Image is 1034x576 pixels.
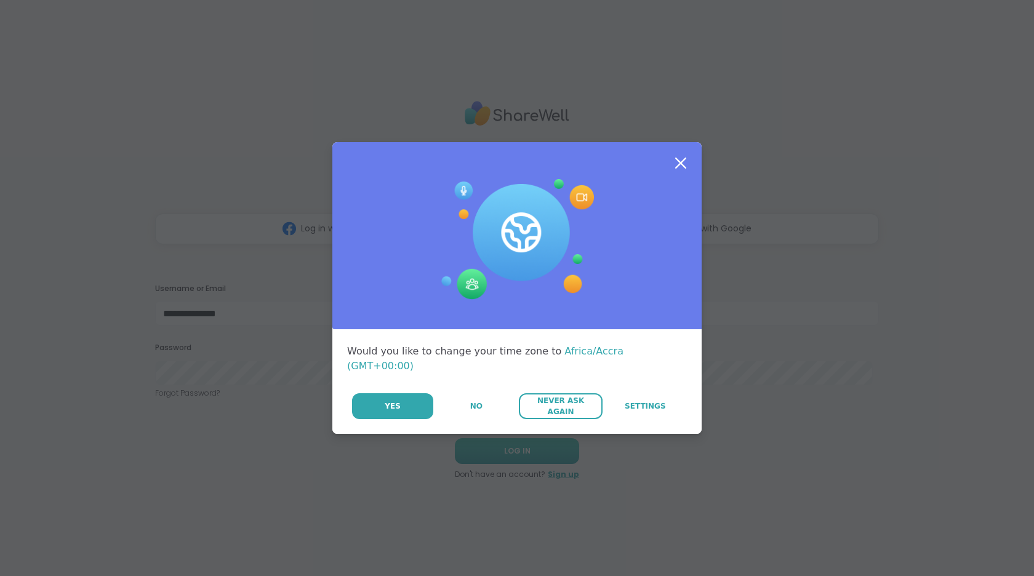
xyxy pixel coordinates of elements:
span: No [470,401,483,412]
div: Would you like to change your time zone to [347,344,687,374]
span: Yes [385,401,401,412]
button: No [435,393,518,419]
span: Settings [625,401,666,412]
button: Yes [352,393,433,419]
button: Never Ask Again [519,393,602,419]
span: Never Ask Again [525,395,596,417]
img: Session Experience [440,179,594,300]
a: Settings [604,393,687,419]
span: Africa/Accra (GMT+00:00) [347,345,623,372]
